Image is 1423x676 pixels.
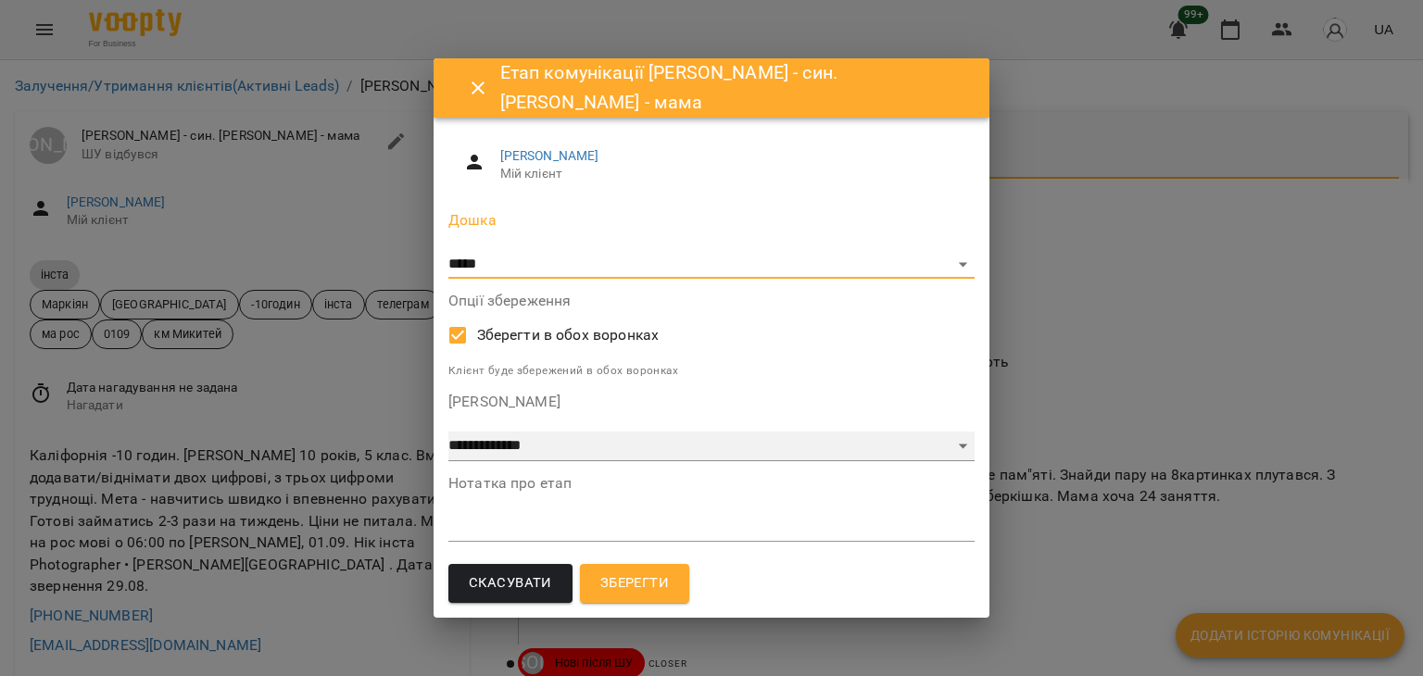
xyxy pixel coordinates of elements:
span: Скасувати [469,571,552,595]
span: Зберегти [600,571,669,595]
button: Close [456,66,500,110]
h6: Етап комунікації [PERSON_NAME] - син. [PERSON_NAME] - мама [500,58,967,117]
label: Опції збереження [448,294,975,308]
p: Клієнт буде збережений в обох воронках [448,362,975,381]
span: Мій клієнт [500,165,960,183]
label: Нотатка про етап [448,476,975,491]
a: [PERSON_NAME] [500,148,599,163]
label: Дошка [448,213,975,228]
button: Скасувати [448,564,573,603]
span: Зберегти в обох воронках [477,324,660,346]
button: Зберегти [580,564,689,603]
label: [PERSON_NAME] [448,394,975,409]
